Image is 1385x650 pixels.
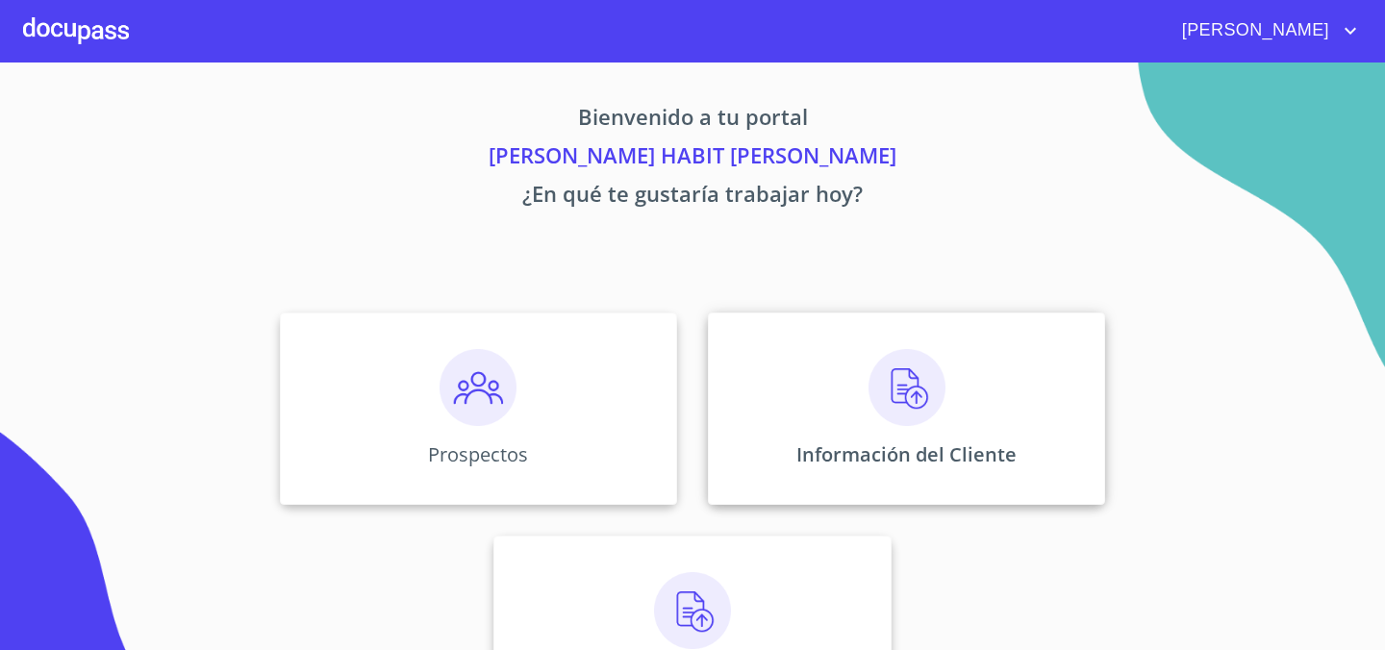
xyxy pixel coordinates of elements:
[100,139,1285,178] p: [PERSON_NAME] HABIT [PERSON_NAME]
[869,349,945,426] img: carga.png
[100,101,1285,139] p: Bienvenido a tu portal
[654,572,731,649] img: carga.png
[1168,15,1339,46] span: [PERSON_NAME]
[1168,15,1362,46] button: account of current user
[428,441,528,467] p: Prospectos
[100,178,1285,216] p: ¿En qué te gustaría trabajar hoy?
[440,349,516,426] img: prospectos.png
[796,441,1017,467] p: Información del Cliente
